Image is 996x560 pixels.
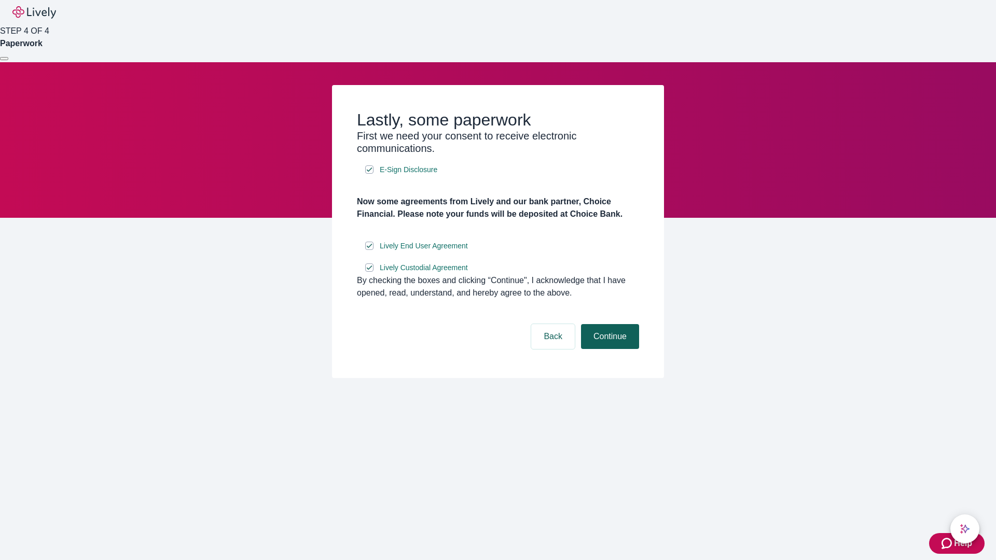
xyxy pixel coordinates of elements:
[357,274,639,299] div: By checking the boxes and clicking “Continue", I acknowledge that I have opened, read, understand...
[960,524,970,534] svg: Lively AI Assistant
[380,164,437,175] span: E-Sign Disclosure
[380,262,468,273] span: Lively Custodial Agreement
[950,514,979,543] button: chat
[378,261,470,274] a: e-sign disclosure document
[378,240,470,253] a: e-sign disclosure document
[929,533,985,554] button: Zendesk support iconHelp
[12,6,56,19] img: Lively
[380,241,468,251] span: Lively End User Agreement
[357,195,639,220] h4: Now some agreements from Lively and our bank partner, Choice Financial. Please note your funds wi...
[357,110,639,130] h2: Lastly, some paperwork
[942,537,954,550] svg: Zendesk support icon
[531,324,575,349] button: Back
[954,537,972,550] span: Help
[378,163,439,176] a: e-sign disclosure document
[581,324,639,349] button: Continue
[357,130,639,155] h3: First we need your consent to receive electronic communications.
